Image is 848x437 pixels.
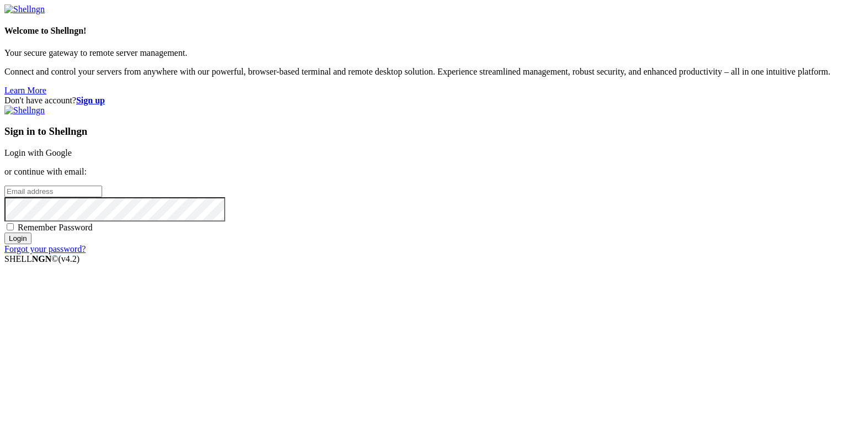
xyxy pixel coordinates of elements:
[4,148,72,157] a: Login with Google
[32,254,52,264] b: NGN
[4,48,844,58] p: Your secure gateway to remote server management.
[4,86,46,95] a: Learn More
[4,26,844,36] h4: Welcome to Shellngn!
[4,106,45,115] img: Shellngn
[4,186,102,197] input: Email address
[4,4,45,14] img: Shellngn
[4,254,79,264] span: SHELL ©
[59,254,80,264] span: 4.2.0
[4,67,844,77] p: Connect and control your servers from anywhere with our powerful, browser-based terminal and remo...
[4,244,86,254] a: Forgot your password?
[4,96,844,106] div: Don't have account?
[76,96,105,105] a: Sign up
[18,223,93,232] span: Remember Password
[4,125,844,138] h3: Sign in to Shellngn
[7,223,14,230] input: Remember Password
[4,167,844,177] p: or continue with email:
[4,233,31,244] input: Login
